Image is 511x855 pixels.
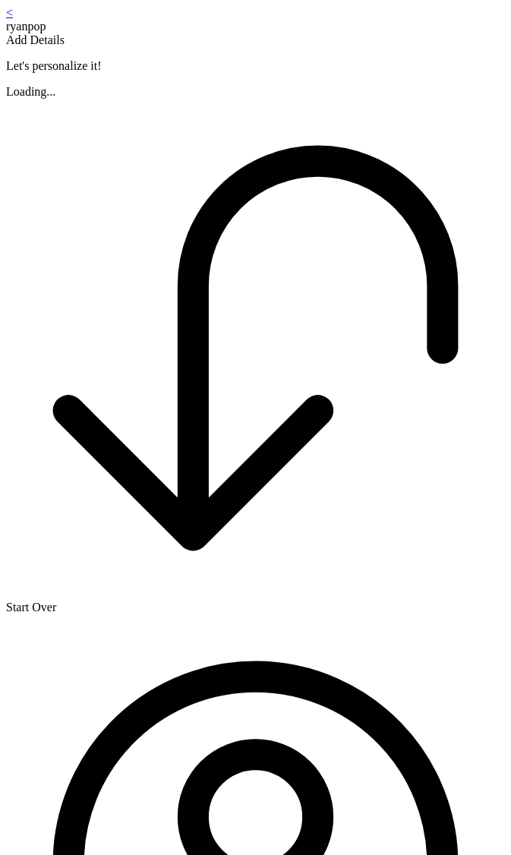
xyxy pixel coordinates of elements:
div: Add Details [6,33,505,47]
a: < [6,6,13,19]
div: ryanpop [6,20,505,33]
div: Start Over [6,601,505,614]
p: Let's personalize it! [6,59,505,73]
div: Loading... [6,85,505,99]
